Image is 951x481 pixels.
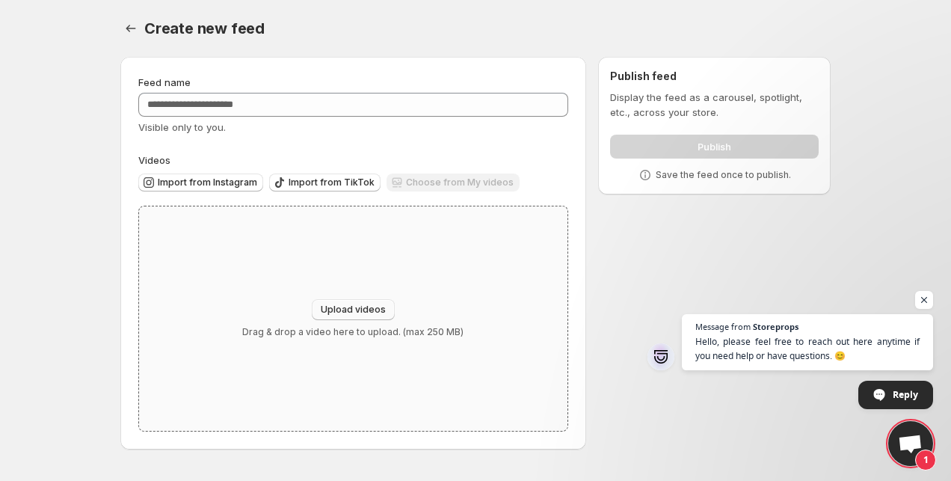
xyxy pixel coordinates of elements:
p: Display the feed as a carousel, spotlight, etc., across your store. [610,90,819,120]
button: Import from Instagram [138,174,263,192]
span: Message from [695,322,751,331]
h2: Publish feed [610,69,819,84]
button: Import from TikTok [269,174,381,192]
span: Storeprops [753,322,798,331]
p: Drag & drop a video here to upload. (max 250 MB) [242,326,464,338]
span: Visible only to you. [138,121,226,133]
button: Settings [120,18,141,39]
p: Save the feed once to publish. [656,169,791,181]
span: Videos [138,154,170,166]
a: Open chat [888,421,933,466]
span: Hello, please feel free to reach out here anytime if you need help or have questions. 😊 [695,334,920,363]
span: Create new feed [144,19,265,37]
span: Reply [893,382,918,408]
span: Import from Instagram [158,177,257,189]
span: Import from TikTok [289,177,375,189]
span: 1 [915,450,936,471]
span: Upload videos [321,304,386,316]
button: Upload videos [312,299,395,320]
span: Feed name [138,76,191,88]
